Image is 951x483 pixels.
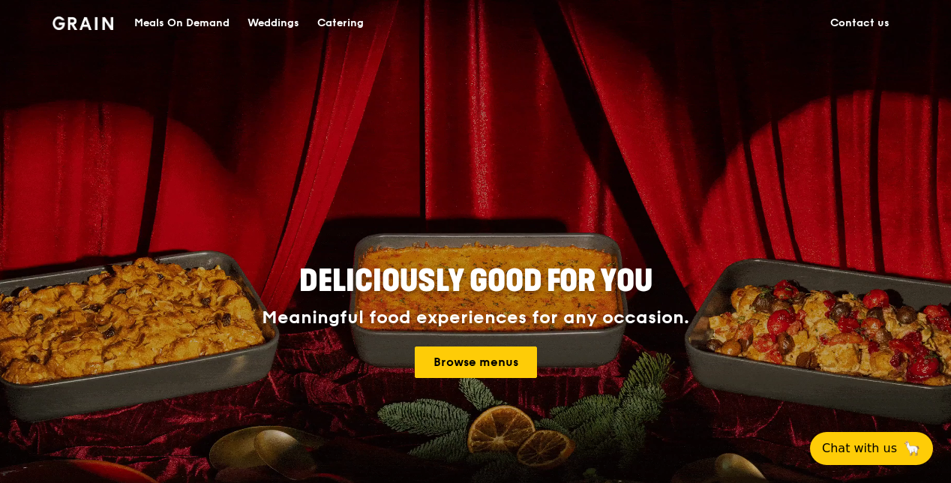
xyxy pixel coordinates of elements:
div: Catering [317,1,364,46]
span: Chat with us [822,439,897,457]
span: Deliciously good for you [299,263,652,299]
button: Chat with us🦙 [810,432,933,465]
a: Weddings [238,1,308,46]
div: Weddings [247,1,299,46]
a: Contact us [821,1,898,46]
img: Grain [52,16,113,30]
div: Meals On Demand [134,1,229,46]
div: Meaningful food experiences for any occasion. [205,307,745,328]
a: Browse menus [415,346,537,378]
span: 🦙 [903,439,921,457]
a: Catering [308,1,373,46]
